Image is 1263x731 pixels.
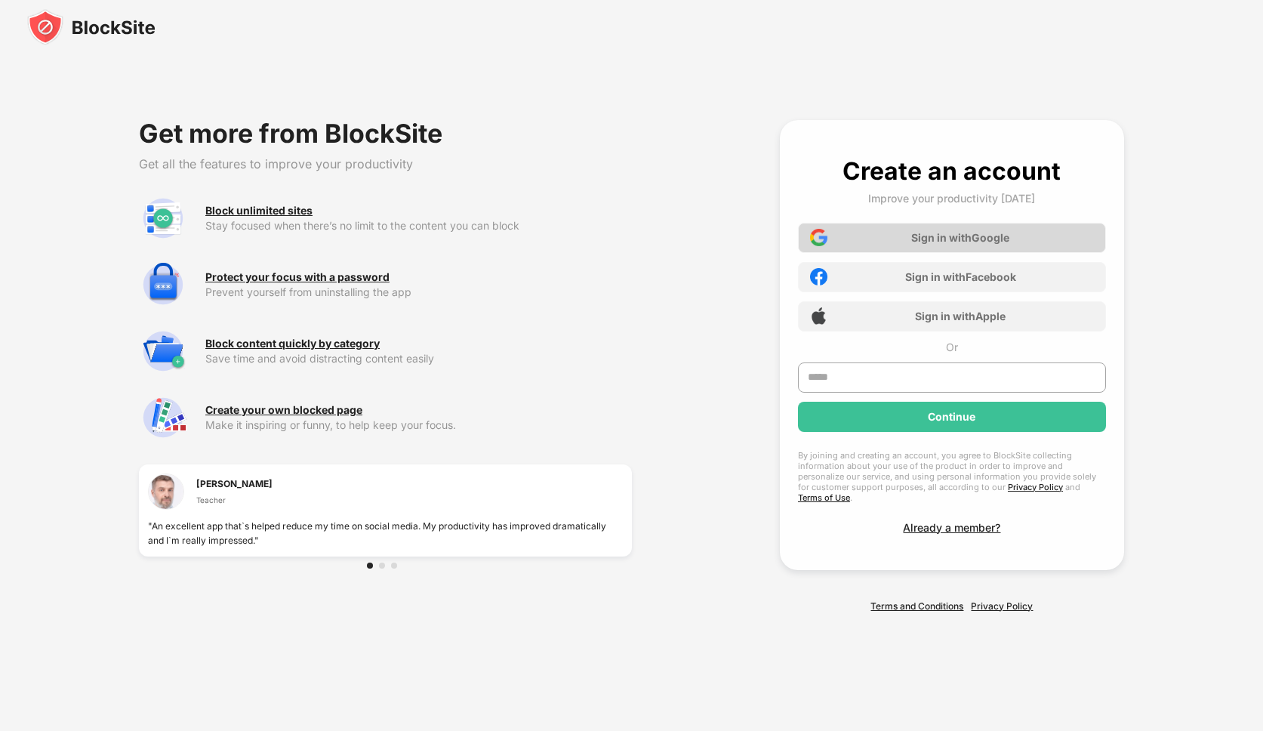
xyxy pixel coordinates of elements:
img: facebook-icon.png [810,268,827,285]
div: By joining and creating an account, you agree to BlockSite collecting information about your use ... [798,450,1106,503]
div: Save time and avoid distracting content easily [205,353,631,365]
div: Teacher [196,494,273,506]
img: google-icon.png [810,229,827,246]
img: premium-customize-block-page.svg [139,393,187,442]
img: blocksite-icon-black.svg [27,9,156,45]
div: Create your own blocked page [205,404,362,416]
a: Privacy Policy [971,600,1033,612]
a: Terms and Conditions [870,600,963,612]
img: premium-unlimited-blocklist.svg [139,194,187,242]
div: Block unlimited sites [205,205,313,217]
div: Sign in with Facebook [905,270,1016,283]
img: premium-category.svg [139,327,187,375]
div: Improve your productivity [DATE] [868,192,1035,205]
div: Or [946,341,958,353]
div: Block content quickly by category [205,338,380,350]
div: [PERSON_NAME] [196,477,273,491]
img: premium-password-protection.svg [139,261,187,309]
div: Continue [928,411,975,423]
a: Privacy Policy [1008,482,1063,492]
div: Stay focused when there’s no limit to the content you can block [205,220,631,232]
div: Sign in with Google [911,231,1009,244]
div: Get all the features to improve your productivity [139,156,631,171]
div: Get more from BlockSite [139,120,631,147]
img: testimonial-1.jpg [148,473,184,510]
div: Protect your focus with a password [205,271,390,283]
div: Already a member? [903,521,1000,534]
div: Sign in with Apple [915,310,1006,322]
div: Prevent yourself from uninstalling the app [205,286,631,298]
img: apple-icon.png [810,307,827,325]
div: Create an account [843,156,1061,186]
div: Make it inspiring or funny, to help keep your focus. [205,419,631,431]
div: "An excellent app that`s helped reduce my time on social media. My productivity has improved dram... [148,519,622,547]
a: Terms of Use [798,492,850,503]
